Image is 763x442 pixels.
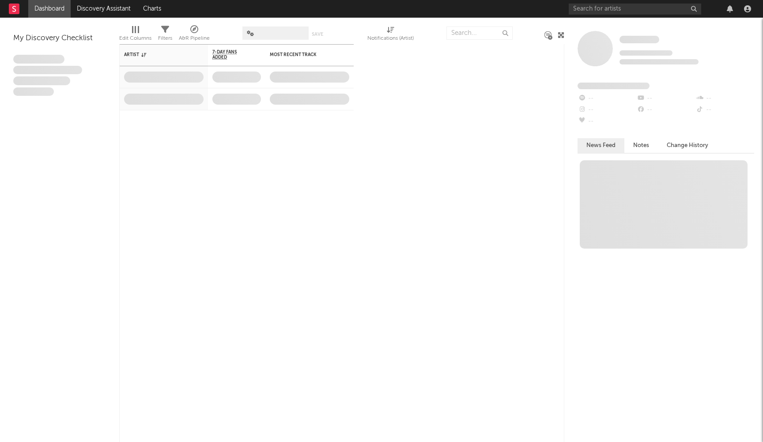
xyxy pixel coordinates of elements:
div: -- [636,93,695,104]
div: Filters [158,22,172,48]
span: Aliquam viverra [13,87,54,96]
button: News Feed [578,138,624,153]
span: Some Artist [619,36,659,43]
div: Filters [158,33,172,44]
button: Notes [624,138,658,153]
button: Save [312,32,323,37]
div: A&R Pipeline [179,22,210,48]
div: Notifications (Artist) [367,22,414,48]
span: 7-Day Fans Added [212,49,248,60]
div: Most Recent Track [270,52,336,57]
button: Change History [658,138,717,153]
div: Artist [124,52,190,57]
a: Some Artist [619,35,659,44]
div: Edit Columns [119,33,151,44]
div: -- [695,93,754,104]
span: Lorem ipsum dolor [13,55,64,64]
div: -- [578,104,636,116]
div: -- [636,104,695,116]
span: 0 fans last week [619,59,699,64]
div: Notifications (Artist) [367,33,414,44]
div: -- [695,104,754,116]
span: Praesent ac interdum [13,76,70,85]
input: Search... [446,26,513,40]
div: A&R Pipeline [179,33,210,44]
span: Fans Added by Platform [578,83,650,89]
div: -- [578,93,636,104]
div: My Discovery Checklist [13,33,106,44]
input: Search for artists [569,4,701,15]
span: Tracking Since: [DATE] [619,50,672,56]
div: Edit Columns [119,22,151,48]
span: Integer aliquet in purus et [13,66,82,75]
div: -- [578,116,636,127]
